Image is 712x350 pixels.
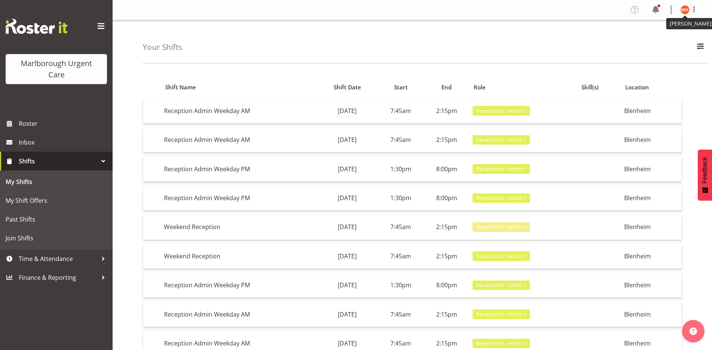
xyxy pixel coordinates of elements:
[317,186,378,211] td: [DATE]
[621,302,682,327] td: Blenheim
[378,273,424,298] td: 1:30pm
[19,137,109,148] span: Inbox
[317,127,378,152] td: [DATE]
[161,214,317,240] td: Weekend Reception
[476,340,527,347] span: Receptionist / Admin 1
[165,83,196,92] span: Shift Name
[317,214,378,240] td: [DATE]
[689,327,697,335] img: help-xxl-2.png
[621,186,682,211] td: Blenheim
[6,195,107,206] span: My Shift Offers
[476,282,527,289] span: Receptionist / Admin 1
[698,149,712,201] button: Feedback - Show survey
[476,136,527,143] span: Receptionist / Admin 1
[13,58,99,80] div: Marlborough Urgent Care
[424,302,470,327] td: 2:15pm
[625,83,649,92] span: Location
[2,210,111,229] a: Past Shifts
[378,186,424,211] td: 1:30pm
[334,83,361,92] span: Shift Date
[680,5,689,14] img: margret-hall11842.jpg
[161,273,317,298] td: Reception Admin Weekday PM
[2,229,111,247] a: Join Shifts
[2,172,111,191] a: My Shifts
[378,244,424,269] td: 7:45am
[6,214,107,225] span: Past Shifts
[476,165,527,172] span: Receptionist / Admin 1
[476,107,527,115] span: Receptionist / Admin 1
[424,127,470,152] td: 2:15pm
[394,83,408,92] span: Start
[317,244,378,269] td: [DATE]
[6,19,68,34] img: Rosterit website logo
[474,83,486,92] span: Role
[621,244,682,269] td: Blenheim
[161,186,317,211] td: Reception Admin Weekday PM
[6,232,107,244] span: Join Shifts
[2,191,111,210] a: My Shift Offers
[424,156,470,181] td: 8:00pm
[621,98,682,124] td: Blenheim
[378,98,424,124] td: 7:45am
[581,83,599,92] span: Skill(s)
[161,302,317,327] td: Reception Admin Weekday AM
[19,118,109,129] span: Roster
[476,253,527,260] span: Receptionist / Admin 1
[143,43,182,51] h4: Your Shifts
[621,127,682,152] td: Blenheim
[441,83,452,92] span: End
[317,98,378,124] td: [DATE]
[424,98,470,124] td: 2:15pm
[19,155,98,167] span: Shifts
[476,223,527,231] span: Receptionist / Admin 1
[424,214,470,240] td: 2:15pm
[701,157,708,183] span: Feedback
[424,273,470,298] td: 8:00pm
[317,302,378,327] td: [DATE]
[19,253,98,264] span: Time & Attendance
[378,156,424,181] td: 1:30pm
[161,156,317,181] td: Reception Admin Weekday PM
[317,156,378,181] td: [DATE]
[621,214,682,240] td: Blenheim
[621,156,682,181] td: Blenheim
[476,311,527,318] span: Receptionist / Admin 1
[424,186,470,211] td: 8:00pm
[476,195,527,202] span: Receptionist / Admin 1
[424,244,470,269] td: 2:15pm
[378,302,424,327] td: 7:45am
[6,176,107,187] span: My Shifts
[692,39,708,56] button: Filter Employees
[317,273,378,298] td: [DATE]
[378,127,424,152] td: 7:45am
[161,244,317,269] td: Weekend Reception
[19,272,98,283] span: Finance & Reporting
[378,214,424,240] td: 7:45am
[161,127,317,152] td: Reception Admin Weekday AM
[161,98,317,124] td: Reception Admin Weekday AM
[621,273,682,298] td: Blenheim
